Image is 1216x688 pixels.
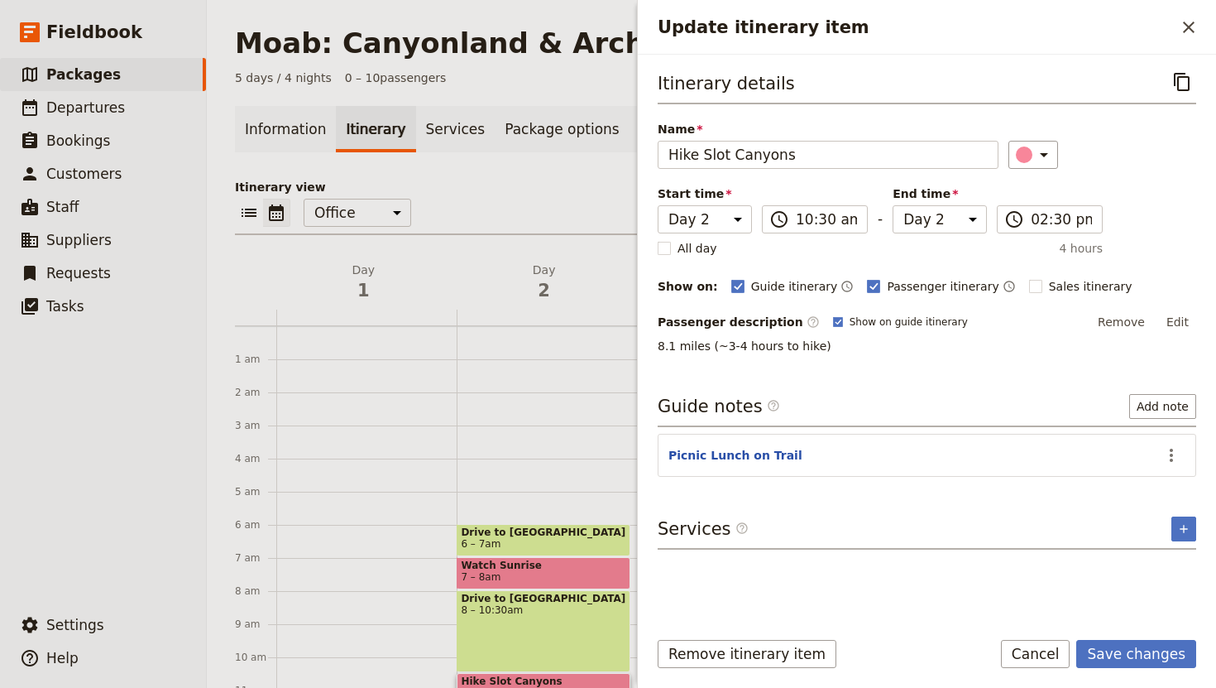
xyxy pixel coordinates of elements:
span: All day [677,240,717,257]
div: 3 am [235,419,276,432]
span: Drive to [GEOGRAPHIC_DATA] [461,593,625,604]
div: 9 am [235,618,276,631]
span: Start time [658,185,752,202]
span: Passenger itinerary [887,278,998,295]
button: Copy itinerary item [1168,68,1196,96]
button: Calendar view [263,199,290,227]
span: ​ [807,315,820,329]
div: ​ [1017,145,1054,165]
div: 4 am [235,452,276,465]
button: Remove itinerary item [658,640,836,668]
button: Close drawer [1175,13,1203,41]
span: Hike Slot Canyons [461,676,625,687]
div: 5 am [235,485,276,498]
span: Bookings [46,132,110,149]
input: ​ [1031,209,1092,229]
span: Guide itinerary [751,278,838,295]
span: 8 – 10:30am [461,604,625,616]
h1: Moab: Canyonland & Arches National Parks Hiking [235,26,1033,60]
p: Itinerary view [235,179,1188,195]
span: Departures [46,99,125,116]
span: ​ [767,399,780,412]
h2: Day [283,262,443,303]
button: Cancel [1001,640,1070,668]
span: Name [658,121,998,137]
h3: Services [658,517,749,541]
p: 8.1 miles (~3-4 hours to hike) [658,338,1196,354]
span: Show on guide itinerary [850,315,968,329]
h2: Day [463,262,624,303]
span: - [878,209,883,233]
span: Staff [46,199,79,215]
div: 10 am [235,651,276,664]
button: Remove [1090,310,1152,334]
span: Sales itinerary [1049,278,1132,295]
div: Show on: [658,278,718,295]
span: ​ [767,399,780,419]
span: Customers [46,166,122,182]
span: 0 – 10 passengers [345,70,447,86]
select: End time [893,205,987,233]
button: Add note [1129,394,1196,419]
button: Save changes [1076,640,1196,668]
h3: Guide notes [658,394,780,419]
a: Staff [630,106,682,152]
span: Fieldbook [46,20,142,45]
button: List view [235,199,263,227]
span: ​ [735,522,749,541]
span: Drive to [GEOGRAPHIC_DATA] [461,527,625,538]
select: Start time [658,205,752,233]
span: Tasks [46,298,84,315]
div: 6 am [235,518,276,532]
input: Name [658,141,998,169]
span: Requests [46,265,111,281]
div: 1 am [235,353,276,366]
span: Suppliers [46,232,112,248]
span: 1 [283,278,443,303]
h2: Update itinerary item [658,15,1175,40]
a: Information [235,106,336,152]
button: Add service inclusion [1171,517,1196,541]
div: Drive to [GEOGRAPHIC_DATA]6 – 7am [457,524,630,556]
div: 8 am [235,585,276,598]
button: Day2 [457,262,637,310]
span: ​ [1004,209,1024,229]
button: Edit [1159,310,1196,334]
span: 7 – 8am [461,571,500,583]
span: 6 – 7am [461,538,500,550]
a: Itinerary [336,106,415,152]
span: End time [893,185,987,202]
span: 2 [463,278,624,303]
div: Watch Sunrise7 – 8am [457,557,630,589]
div: 2 am [235,386,276,399]
button: Time shown on guide itinerary [840,277,854,296]
a: Package options [495,106,629,152]
a: Services [416,106,495,152]
span: ​ [735,522,749,535]
div: Drive to [GEOGRAPHIC_DATA]8 – 10:30am [457,590,630,672]
button: ​ [1008,141,1058,169]
button: Day1 [276,262,457,310]
span: 5 days / 4 nights [235,70,332,86]
button: Time shown on passenger itinerary [1003,277,1016,296]
button: Actions [1157,441,1185,469]
span: Help [46,650,79,666]
span: 4 hours [1059,240,1103,257]
span: Packages [46,66,121,83]
span: Settings [46,617,104,633]
input: ​ [796,209,857,229]
button: Picnic Lunch on Trail [668,447,802,464]
h3: Itinerary details [658,71,795,96]
span: Watch Sunrise [461,560,625,571]
div: 7 am [235,551,276,565]
label: Passenger description [658,314,820,330]
span: ​ [769,209,789,229]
